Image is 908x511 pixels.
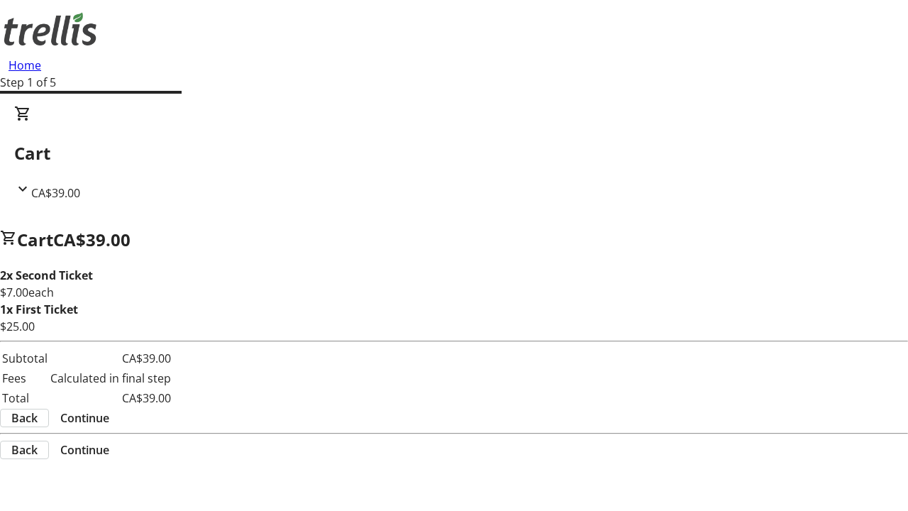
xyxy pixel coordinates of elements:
[50,369,172,388] td: Calculated in final step
[49,441,121,458] button: Continue
[50,349,172,368] td: CA$39.00
[14,141,894,166] h2: Cart
[14,105,894,202] div: CartCA$39.00
[53,228,131,251] span: CA$39.00
[1,349,48,368] td: Subtotal
[60,410,109,427] span: Continue
[49,410,121,427] button: Continue
[11,441,38,458] span: Back
[50,389,172,407] td: CA$39.00
[17,228,53,251] span: Cart
[1,389,48,407] td: Total
[31,185,80,201] span: CA$39.00
[60,441,109,458] span: Continue
[1,369,48,388] td: Fees
[11,410,38,427] span: Back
